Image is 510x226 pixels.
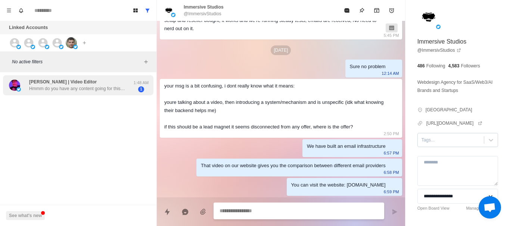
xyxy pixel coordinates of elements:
[201,162,386,170] div: That video on our website gives you the comparison between different email providers
[384,3,399,18] button: Add reminder
[164,82,386,131] div: your msg is a bit confusing, i dont really know what it means: youre talking about a video, then ...
[417,205,450,211] a: Open Board View
[369,3,384,18] button: Archive
[171,13,175,17] img: picture
[417,47,461,54] a: @ImmersivStudios
[184,4,224,10] p: Immersive Studios
[73,45,78,49] img: picture
[271,45,291,55] p: [DATE]
[178,204,193,219] button: Reply with AI
[16,45,21,49] img: picture
[160,204,175,219] button: Quick replies
[426,106,472,113] p: [GEOGRAPHIC_DATA]
[15,4,27,16] button: Notifications
[59,45,63,49] img: picture
[354,3,369,18] button: Pin
[29,79,97,85] p: [PERSON_NAME] | Video Editor
[196,204,211,219] button: Add media
[384,188,399,196] p: 6:59 PM
[339,3,354,18] button: Mark as read
[417,63,425,69] p: 486
[163,4,175,16] img: picture
[387,204,402,219] button: Send message
[384,168,399,176] p: 6:58 PM
[142,4,153,16] button: Show all conversations
[3,4,15,16] button: Menu
[6,211,45,220] button: See what's new
[384,130,399,138] p: 2:50 PM
[9,80,20,91] img: picture
[350,63,386,71] div: Sure no problem
[436,25,441,29] img: picture
[132,80,150,86] p: 1:48 AM
[384,149,399,157] p: 6:57 PM
[291,181,386,189] div: You can visit the website: [DOMAIN_NAME]
[31,45,35,49] img: picture
[417,37,467,46] p: Immersive Studios
[466,205,498,211] a: Manage Statuses
[384,31,399,39] p: 5:45 PM
[426,63,445,69] p: Following
[417,78,498,95] p: Webdesign Agency for SaaS/Web3/AI Brands and Startups
[184,10,221,17] p: @ImmersivStudios
[417,6,440,28] img: picture
[448,63,459,69] p: 4,583
[16,87,21,92] img: picture
[9,24,48,31] p: Linked Accounts
[66,37,77,48] img: picture
[130,4,142,16] button: Board View
[138,86,144,92] span: 1
[307,142,386,150] div: We have built an email infrastructure
[12,58,142,65] p: No active filters
[45,45,49,49] img: picture
[479,196,501,219] a: Open chat
[382,69,399,77] p: 12:14 AM
[142,57,150,66] button: Add filters
[426,120,483,127] a: [URL][DOMAIN_NAME]
[29,85,126,92] p: Hmmm do you have any content going for this to kind of show it off and build trust with your audi...
[461,63,480,69] p: Followers
[80,38,89,47] button: Add account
